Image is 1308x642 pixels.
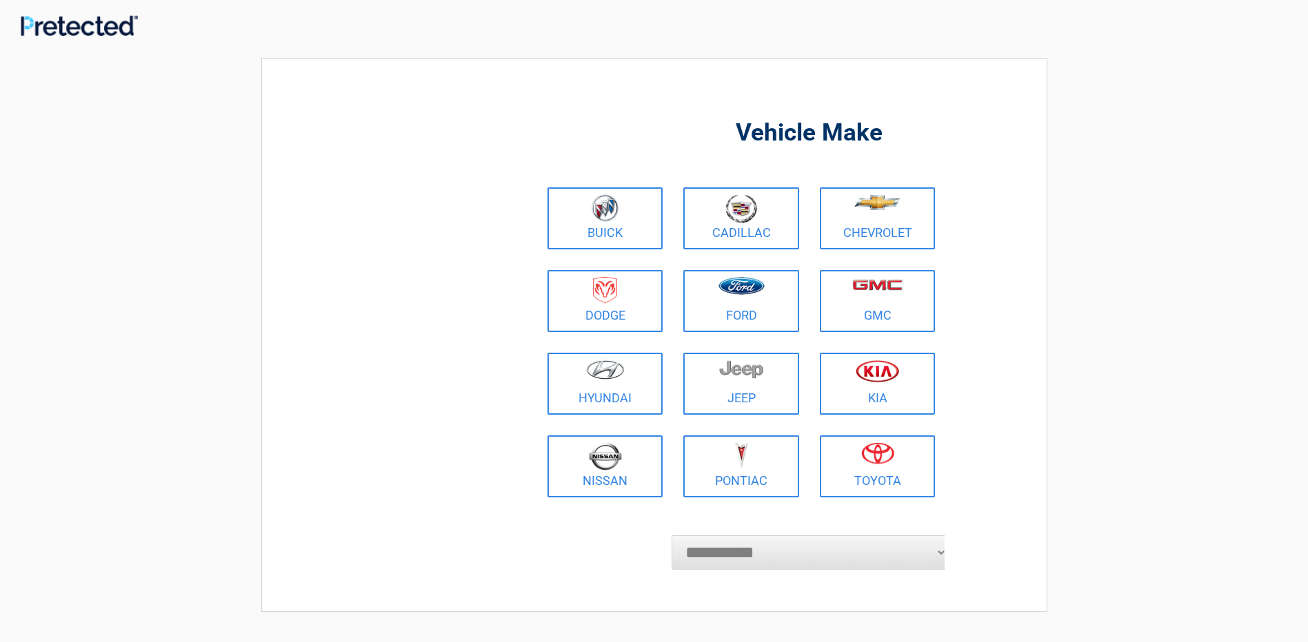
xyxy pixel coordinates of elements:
[820,270,936,332] a: GMC
[854,195,900,210] img: chevrolet
[593,277,617,304] img: dodge
[820,435,936,497] a: Toyota
[21,15,138,37] img: Main Logo
[734,442,748,468] img: pontiac
[683,353,799,415] a: Jeep
[856,360,899,382] img: kia
[589,442,622,470] img: nissan
[683,435,799,497] a: Pontiac
[547,353,663,415] a: Hyundai
[683,270,799,332] a: Ford
[586,360,625,380] img: hyundai
[544,117,1075,149] h2: Vehicle Make
[547,270,663,332] a: Dodge
[725,194,757,223] img: cadillac
[820,353,936,415] a: Kia
[820,187,936,249] a: Chevrolet
[592,194,618,222] img: buick
[547,187,663,249] a: Buick
[852,279,903,291] img: gmc
[861,442,894,464] img: toyota
[718,277,765,295] img: ford
[719,360,763,379] img: jeep
[683,187,799,249] a: Cadillac
[547,435,663,497] a: Nissan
